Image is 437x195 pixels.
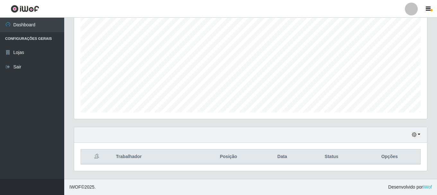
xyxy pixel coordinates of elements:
th: Status [304,149,359,164]
th: Posição [197,149,260,164]
th: Data [260,149,304,164]
th: Trabalhador [112,149,197,164]
span: IWOF [69,184,81,190]
img: CoreUI Logo [11,5,39,13]
span: © 2025 . [69,184,96,191]
span: Desenvolvido por [388,184,432,191]
a: iWof [423,184,432,190]
th: Opções [359,149,420,164]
